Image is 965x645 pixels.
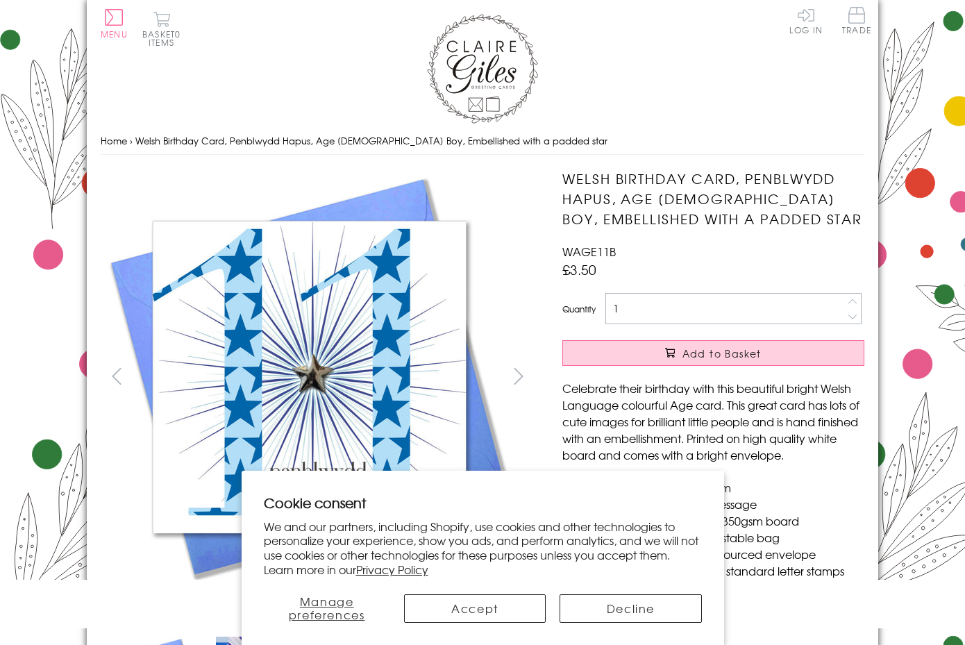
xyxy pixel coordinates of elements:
span: 0 items [149,28,181,49]
span: Welsh Birthday Card, Penblwydd Hapus, Age [DEMOGRAPHIC_DATA] Boy, Embellished with a padded star [135,134,607,147]
button: Accept [404,594,546,623]
nav: breadcrumbs [101,127,864,156]
span: › [130,134,133,147]
span: Menu [101,28,128,40]
span: WAGE11B [562,243,616,260]
button: Basket0 items [142,11,181,47]
button: prev [101,360,132,392]
p: We and our partners, including Shopify, use cookies and other technologies to personalize your ex... [264,519,702,577]
a: Log In [789,7,823,34]
a: Home [101,134,127,147]
span: Add to Basket [682,346,762,360]
img: Claire Giles Greetings Cards [427,14,538,124]
a: Trade [842,7,871,37]
span: Trade [842,7,871,34]
h1: Welsh Birthday Card, Penblwydd Hapus, Age [DEMOGRAPHIC_DATA] Boy, Embellished with a padded star [562,169,864,228]
button: Manage preferences [264,594,390,623]
button: Menu [101,9,128,38]
a: Privacy Policy [356,561,428,578]
button: next [503,360,535,392]
p: Celebrate their birthday with this beautiful bright Welsh Language colourful Age card. This great... [562,380,864,463]
h2: Cookie consent [264,493,702,512]
button: Add to Basket [562,340,864,366]
label: Quantity [562,303,596,315]
button: Decline [560,594,701,623]
span: Manage preferences [289,593,365,623]
span: £3.50 [562,260,596,279]
img: Welsh Birthday Card, Penblwydd Hapus, Age 11 Boy, Embellished with a padded star [101,169,517,585]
